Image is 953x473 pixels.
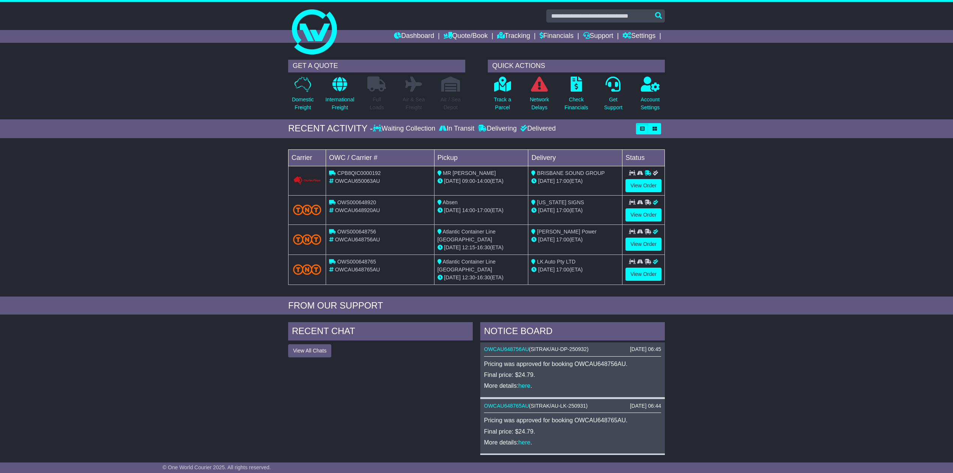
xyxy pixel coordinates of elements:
a: Financials [540,30,574,43]
div: (ETA) [531,206,619,214]
p: Network Delays [530,96,549,111]
td: Status [622,149,665,166]
span: Absen [443,199,458,205]
span: OWCAU650063AU [335,178,380,184]
div: FROM OUR SUPPORT [288,300,665,311]
span: OWCAU648765AU [335,267,380,273]
span: [DATE] [538,207,555,213]
span: [DATE] [444,178,461,184]
a: Settings [622,30,655,43]
span: SITRAK/AU-LK-250931 [531,403,586,409]
a: DomesticFreight [292,76,314,116]
a: InternationalFreight [325,76,355,116]
span: OWS000648756 [337,229,376,235]
div: GET A QUOTE [288,60,465,72]
span: 17:00 [556,267,569,273]
div: Delivering [476,125,519,133]
p: International Freight [325,96,354,111]
img: GetCarrierServiceLogo [293,176,321,185]
div: ( ) [484,346,661,352]
span: [DATE] [538,178,555,184]
p: Air & Sea Freight [403,96,425,111]
p: Pricing was approved for booking OWCAU648765AU. [484,417,661,424]
p: Get Support [604,96,622,111]
p: Final price: $24.79. [484,428,661,435]
div: (ETA) [531,177,619,185]
span: 17:00 [556,236,569,243]
div: (ETA) [531,266,619,274]
span: 17:00 [556,178,569,184]
span: 17:00 [556,207,569,213]
a: AccountSettings [640,76,660,116]
a: View Order [625,179,661,192]
span: [DATE] [444,274,461,280]
td: Delivery [528,149,622,166]
a: Support [583,30,613,43]
span: SITRAK/AU-DP-250932 [531,346,587,352]
div: (ETA) [531,236,619,244]
a: here [519,383,531,389]
a: View Order [625,238,661,251]
span: [DATE] [444,207,461,213]
a: View Order [625,268,661,281]
span: Atlantic Container Line [GEOGRAPHIC_DATA] [437,259,496,273]
span: [DATE] [444,244,461,250]
span: LK Auto Pty LTD [537,259,575,265]
span: 17:00 [477,207,490,213]
span: [US_STATE] SIGNS [537,199,584,205]
div: - (ETA) [437,244,525,252]
span: 16:30 [477,244,490,250]
p: Air / Sea Depot [440,96,461,111]
p: Check Financials [565,96,588,111]
div: RECENT CHAT [288,322,473,342]
p: Full Loads [367,96,386,111]
div: RECENT ACTIVITY - [288,123,373,134]
div: Waiting Collection [373,125,437,133]
div: - (ETA) [437,206,525,214]
img: TNT_Domestic.png [293,234,321,244]
span: 16:30 [477,274,490,280]
span: Atlantic Container Line [GEOGRAPHIC_DATA] [437,229,496,243]
div: ( ) [484,403,661,409]
img: TNT_Domestic.png [293,264,321,274]
p: Final price: $24.79. [484,371,661,378]
a: Track aParcel [493,76,511,116]
td: Carrier [289,149,326,166]
img: TNT_Domestic.png [293,205,321,215]
p: More details: . [484,439,661,446]
div: [DATE] 06:45 [630,346,661,352]
td: OWC / Carrier # [326,149,434,166]
span: MR [PERSON_NAME] [443,170,496,176]
span: © One World Courier 2025. All rights reserved. [162,464,271,470]
span: 09:00 [462,178,475,184]
a: Dashboard [394,30,434,43]
a: GetSupport [604,76,623,116]
a: Quote/Book [443,30,488,43]
a: CheckFinancials [564,76,589,116]
a: Tracking [497,30,530,43]
div: - (ETA) [437,274,525,282]
div: Delivered [519,125,556,133]
p: Account Settings [641,96,660,111]
span: 12:30 [462,274,475,280]
td: Pickup [434,149,528,166]
div: In Transit [437,125,476,133]
span: [DATE] [538,267,555,273]
p: Domestic Freight [292,96,314,111]
a: View Order [625,208,661,221]
span: OWCAU648920AU [335,207,380,213]
span: 14:00 [462,207,475,213]
a: OWCAU648765AU [484,403,529,409]
p: Pricing was approved for booking OWCAU648756AU. [484,360,661,368]
span: OWS000648920 [337,199,376,205]
span: 14:00 [477,178,490,184]
p: More details: . [484,382,661,389]
a: NetworkDelays [529,76,549,116]
span: OWCAU648756AU [335,236,380,243]
span: OWS000648765 [337,259,376,265]
button: View All Chats [288,344,331,357]
a: OWCAU648756AU [484,346,529,352]
span: [PERSON_NAME] Power [537,229,597,235]
div: NOTICE BOARD [480,322,665,342]
div: - (ETA) [437,177,525,185]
